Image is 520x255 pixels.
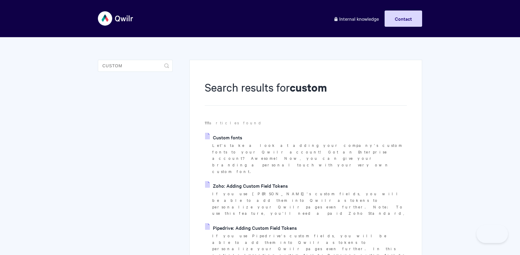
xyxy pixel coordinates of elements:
h1: Search results for [205,80,407,106]
a: Pipedrive: Adding Custom Field Tokens [205,223,297,232]
iframe: Toggle Customer Support [476,225,508,243]
p: If you use [PERSON_NAME]'s custom fields, you will be able to add them into Qwilr as tokens to pe... [212,190,407,217]
p: Let's take a look at adding your company's custom fonts to your Qwilr account! Got an Enterprise ... [212,142,407,175]
a: Internal knowledge [329,11,383,27]
a: Custom fonts [205,133,242,142]
p: articles found [205,120,407,126]
strong: 111 [205,120,209,126]
a: Zoho: Adding Custom Field Tokens [205,181,288,190]
strong: custom [290,80,327,95]
input: Search [98,60,173,72]
img: Qwilr Help Center [98,7,134,30]
a: Contact [385,11,422,27]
